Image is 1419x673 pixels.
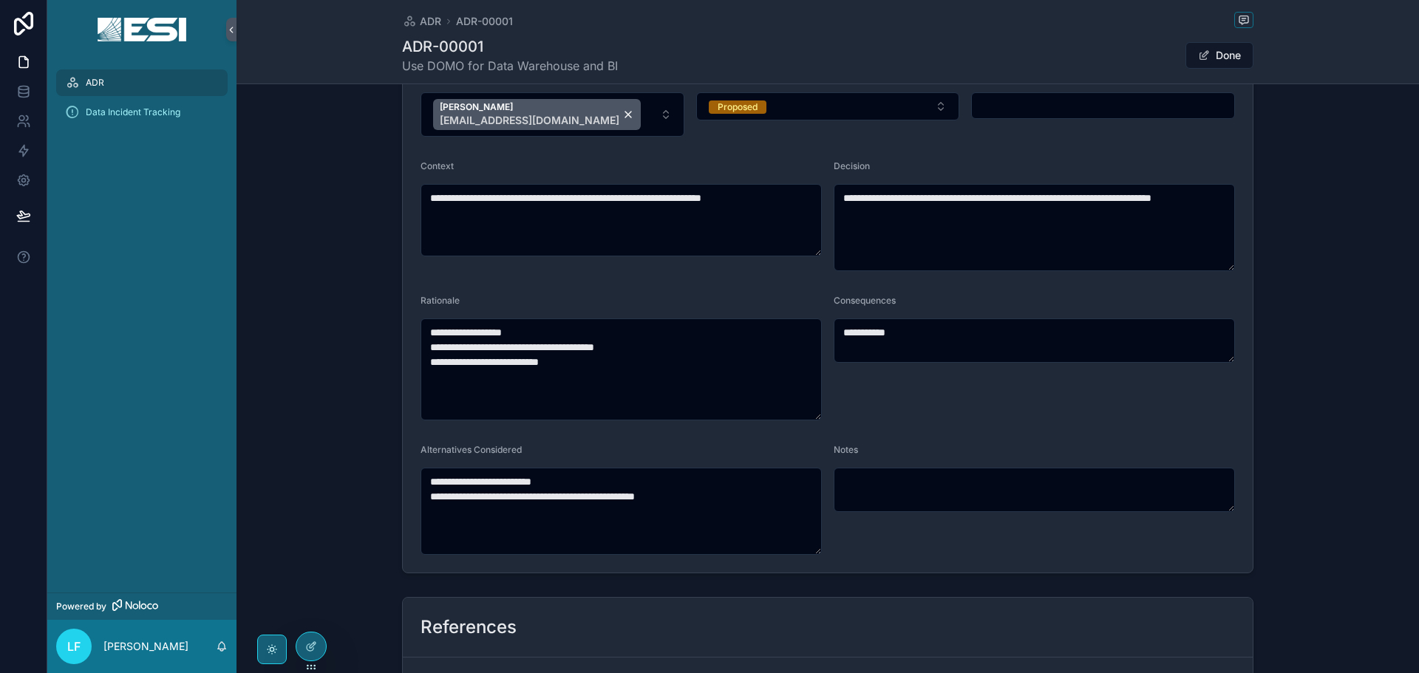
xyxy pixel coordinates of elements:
[456,14,513,29] a: ADR-00001
[402,57,618,75] span: Use DOMO for Data Warehouse and BI
[56,601,106,612] span: Powered by
[1185,42,1253,69] button: Done
[421,615,517,639] h2: References
[86,77,104,89] span: ADR
[86,106,180,118] span: Data Incident Tracking
[56,69,228,96] a: ADR
[103,639,188,654] p: [PERSON_NAME]
[834,444,858,455] span: Notes
[67,638,81,655] span: LF
[402,14,441,29] a: ADR
[433,99,641,130] button: Unselect 1
[440,113,619,128] span: [EMAIL_ADDRESS][DOMAIN_NAME]
[47,592,236,620] a: Powered by
[421,92,684,137] button: Select Button
[402,36,618,57] h1: ADR-00001
[696,92,960,120] button: Select Button
[440,101,619,113] span: [PERSON_NAME]
[421,444,522,455] span: Alternatives Considered
[56,99,228,126] a: Data Incident Tracking
[718,100,758,114] div: Proposed
[834,160,870,171] span: Decision
[420,14,441,29] span: ADR
[421,295,460,306] span: Rationale
[834,295,896,306] span: Consequences
[98,18,186,41] img: App logo
[47,59,236,145] div: scrollable content
[421,160,454,171] span: Context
